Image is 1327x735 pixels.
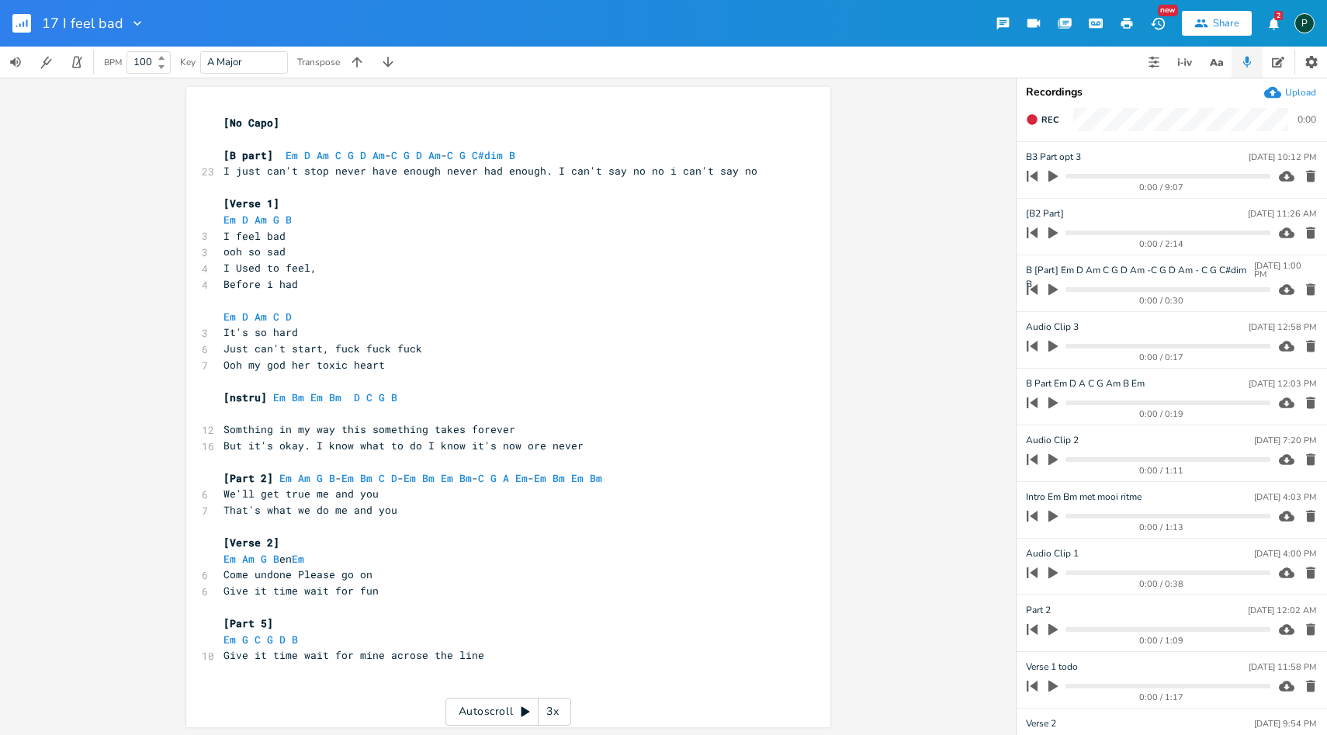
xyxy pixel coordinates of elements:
div: [DATE] 7:20 PM [1254,436,1316,445]
span: D [416,148,422,162]
span: D [391,471,397,485]
span: A [503,471,509,485]
span: Em [341,471,354,485]
span: C [335,148,341,162]
span: Em [286,148,298,162]
div: 0:00 / 0:17 [1053,353,1270,362]
span: C [366,390,372,404]
span: G [317,471,323,485]
span: G [267,633,273,647]
span: Come undone Please go on [223,567,372,581]
span: Ooh my god her toxic heart [223,358,385,372]
div: [DATE] 11:58 PM [1249,663,1316,671]
button: Rec [1020,107,1065,132]
span: C#dim [472,148,503,162]
span: Am [298,471,310,485]
div: [DATE] 1:00 PM [1254,262,1316,279]
div: [DATE] 12:03 PM [1249,380,1316,388]
button: 2 [1258,9,1289,37]
span: 17 I feel bad [42,16,123,30]
div: Autoscroll [445,698,571,726]
span: - - - - [223,471,615,485]
span: [nstru] [223,390,267,404]
span: Am [317,148,329,162]
span: B [292,633,298,647]
span: Am [242,552,255,566]
div: Key [180,57,196,67]
div: Piepo [1294,13,1315,33]
span: en [223,552,310,566]
div: Transpose [297,57,340,67]
div: [DATE] 12:58 PM [1249,323,1316,331]
div: 2 [1274,11,1283,20]
span: I Used to feel, [223,261,317,275]
span: B3 Part opt 3 [1026,150,1081,165]
div: [DATE] 10:12 PM [1249,153,1316,161]
span: Give it time wait for fun [223,584,379,598]
span: Em [223,310,236,324]
span: B [391,390,397,404]
span: Am [255,310,267,324]
span: D [354,390,360,404]
span: Em [279,471,292,485]
div: 0:00 / 1:17 [1053,693,1270,702]
span: Bm [590,471,602,485]
div: Share [1213,16,1239,30]
span: Am [255,213,267,227]
div: 0:00 / 0:30 [1053,296,1270,305]
span: Give it time wait for mine acrose the line [223,648,484,662]
div: Recordings [1026,87,1318,98]
div: Upload [1285,86,1316,99]
div: [DATE] 9:54 PM [1254,719,1316,728]
span: D [242,213,248,227]
div: 0:00 / 1:09 [1053,636,1270,645]
span: Bm [422,471,435,485]
span: C [447,148,453,162]
button: Share [1182,11,1252,36]
span: Bm [459,471,472,485]
span: B [509,148,515,162]
span: Em [515,471,528,485]
span: Em [310,390,323,404]
span: Somthing in my way this something takes forever [223,422,515,436]
div: 0:00 / 1:11 [1053,466,1270,475]
span: Em [534,471,546,485]
span: C [379,471,385,485]
span: Rec [1041,114,1058,126]
span: Bm [553,471,565,485]
span: G [404,148,410,162]
span: ooh so sad [223,244,286,258]
div: 0:00 [1298,115,1316,124]
div: 0:00 / 2:14 [1053,240,1270,248]
span: Am [428,148,441,162]
span: That's what we do me and you [223,503,397,517]
span: G [242,633,248,647]
div: 0:00 / 1:13 [1053,523,1270,532]
span: Em [292,552,304,566]
span: G [261,552,267,566]
span: Part 2 [1026,603,1051,618]
span: C [255,633,261,647]
span: [Part 2] [223,471,273,485]
div: 0:00 / 0:19 [1053,410,1270,418]
span: G [348,148,354,162]
span: [No Capo] [223,116,279,130]
span: Am [372,148,385,162]
span: Em [273,390,286,404]
span: C [273,310,279,324]
span: I feel bad [223,229,286,243]
span: [B part] [223,148,273,162]
span: [B2 Part] [1026,206,1064,221]
span: Em [404,471,416,485]
span: Audio Clip 3 [1026,320,1079,335]
span: Em [571,471,584,485]
span: Bm [329,390,341,404]
span: [Verse 2] [223,536,279,550]
span: B [273,552,279,566]
span: Em [441,471,453,485]
span: Audio Clip 1 [1026,546,1079,561]
span: Bm [360,471,372,485]
span: B [286,213,292,227]
span: Verse 1 todo [1026,660,1078,674]
span: I just can't stop never have enough never had enough. I can't say no no i can't say no [223,164,757,178]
